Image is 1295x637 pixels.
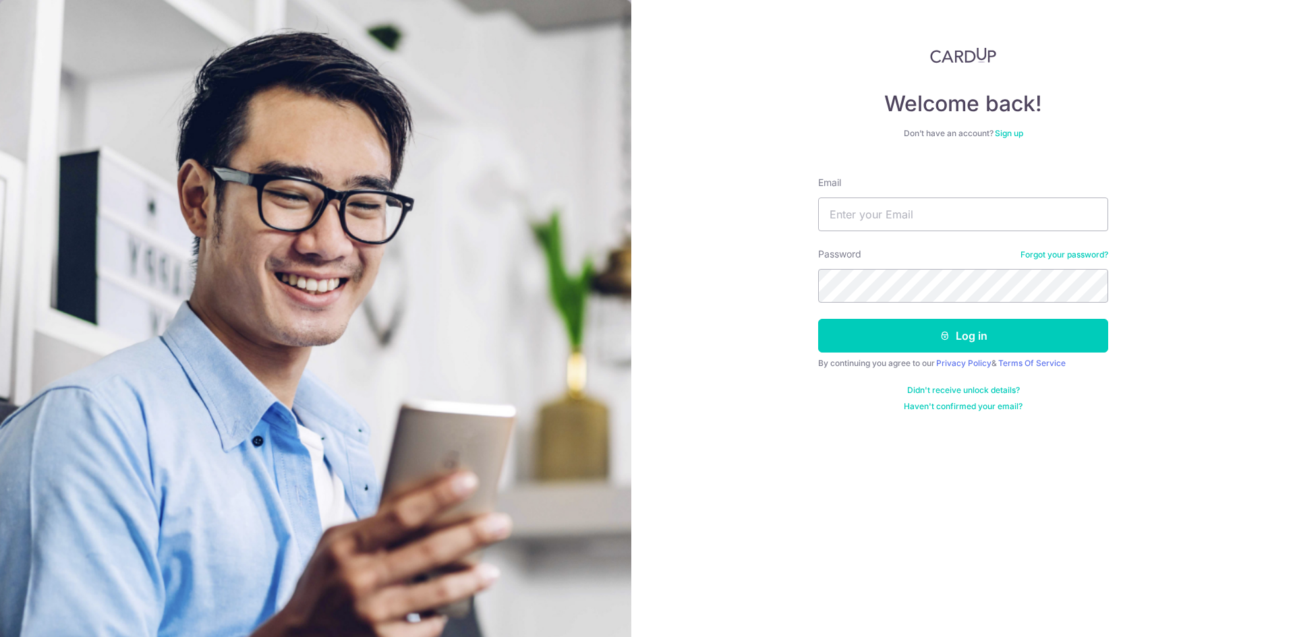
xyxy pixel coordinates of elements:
[995,128,1023,138] a: Sign up
[907,385,1020,396] a: Didn't receive unlock details?
[998,358,1066,368] a: Terms Of Service
[818,198,1108,231] input: Enter your Email
[904,401,1023,412] a: Haven't confirmed your email?
[818,358,1108,369] div: By continuing you agree to our &
[818,176,841,189] label: Email
[818,90,1108,117] h4: Welcome back!
[1020,249,1108,260] a: Forgot your password?
[930,47,996,63] img: CardUp Logo
[818,128,1108,139] div: Don’t have an account?
[818,247,861,261] label: Password
[936,358,991,368] a: Privacy Policy
[818,319,1108,353] button: Log in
